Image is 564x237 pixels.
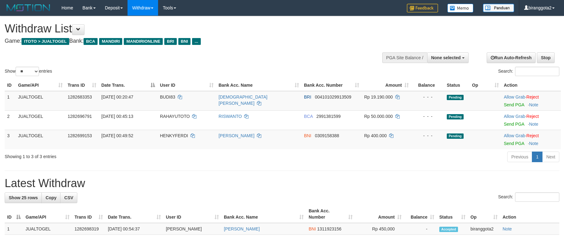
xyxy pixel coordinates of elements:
span: MANDIRI [99,38,122,45]
div: - - - [414,133,442,139]
span: BNI [178,38,190,45]
span: · [504,94,526,99]
th: Action [500,205,559,223]
a: [DEMOGRAPHIC_DATA][PERSON_NAME] [219,94,268,106]
a: Allow Grab [504,94,525,99]
a: [PERSON_NAME] [224,226,260,231]
span: BUDI83 [160,94,175,99]
span: HENKYFERDI [160,133,188,138]
th: Bank Acc. Name: activate to sort column ascending [216,80,301,91]
span: 1282696791 [68,114,92,119]
th: Op: activate to sort column ascending [470,80,501,91]
label: Search: [498,192,559,202]
td: 2 [5,110,16,130]
span: [DATE] 00:49:52 [101,133,133,138]
th: Status: activate to sort column ascending [437,205,468,223]
h1: Withdraw List [5,22,370,35]
span: Copy 1311923156 to clipboard [317,226,341,231]
th: Date Trans.: activate to sort column ascending [105,205,163,223]
td: JUALTOGEL [23,223,72,235]
span: 1282699153 [68,133,92,138]
span: MANDIRIONLINE [124,38,163,45]
td: [DATE] 00:54:37 [105,223,163,235]
a: Note [503,226,512,231]
span: BNI [304,133,311,138]
h1: Latest Withdraw [5,177,559,190]
span: CSV [64,195,73,200]
label: Show entries [5,67,52,76]
span: BNI [309,226,316,231]
select: Showentries [16,67,39,76]
td: JUALTOGEL [16,130,65,149]
a: Note [529,141,538,146]
a: Previous [507,152,532,162]
th: Amount: activate to sort column ascending [355,205,404,223]
span: Copy 0309158388 to clipboard [315,133,339,138]
span: Pending [447,114,464,119]
a: Send PGA [504,102,524,107]
span: BRI [304,94,311,99]
span: Pending [447,133,464,139]
td: 1 [5,91,16,111]
th: Trans ID: activate to sort column ascending [65,80,99,91]
div: Showing 1 to 3 of 3 entries [5,151,230,160]
span: Rp 400.000 [364,133,387,138]
img: panduan.png [483,4,514,12]
a: Run Auto-Refresh [487,52,536,63]
td: - [404,223,437,235]
th: Balance [411,80,444,91]
td: · [501,130,561,149]
td: JUALTOGEL [16,110,65,130]
div: PGA Site Balance / [382,52,427,63]
th: Bank Acc. Number: activate to sort column ascending [301,80,362,91]
a: Note [529,122,538,127]
label: Search: [498,67,559,76]
th: Amount: activate to sort column ascending [362,80,411,91]
a: Allow Grab [504,114,525,119]
span: Copy 004101029913509 to clipboard [315,94,351,99]
span: BRI [164,38,176,45]
a: Send PGA [504,122,524,127]
th: Date Trans.: activate to sort column descending [99,80,157,91]
th: Bank Acc. Name: activate to sort column ascending [221,205,306,223]
th: Game/API: activate to sort column ascending [23,205,72,223]
a: Reject [526,94,539,99]
th: Bank Acc. Number: activate to sort column ascending [306,205,355,223]
span: Copy [46,195,56,200]
span: RAHAYUTOTO [160,114,190,119]
th: Op: activate to sort column ascending [468,205,500,223]
button: None selected [427,52,469,63]
td: [PERSON_NAME] [163,223,221,235]
a: Stop [537,52,555,63]
a: 1 [532,152,542,162]
th: ID: activate to sort column descending [5,205,23,223]
td: 3 [5,130,16,149]
td: · [501,110,561,130]
th: Balance: activate to sort column ascending [404,205,437,223]
span: None selected [431,55,461,60]
a: Next [542,152,559,162]
td: 1282698319 [72,223,105,235]
a: Note [529,102,538,107]
span: Copy 2991381599 to clipboard [316,114,341,119]
th: Trans ID: activate to sort column ascending [72,205,105,223]
img: Button%20Memo.svg [447,4,474,12]
th: User ID: activate to sort column ascending [163,205,221,223]
a: Reject [526,133,539,138]
img: MOTION_logo.png [5,3,52,12]
th: Game/API: activate to sort column ascending [16,80,65,91]
a: Allow Grab [504,133,525,138]
div: - - - [414,113,442,119]
span: [DATE] 00:20:47 [101,94,133,99]
input: Search: [515,192,559,202]
td: · [501,91,561,111]
th: Action [501,80,561,91]
span: ... [192,38,200,45]
span: BCA [304,114,313,119]
span: Pending [447,95,464,100]
span: Rp 50.000.000 [364,114,393,119]
h4: Game: Bank: [5,38,370,44]
div: - - - [414,94,442,100]
input: Search: [515,67,559,76]
span: · [504,114,526,119]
